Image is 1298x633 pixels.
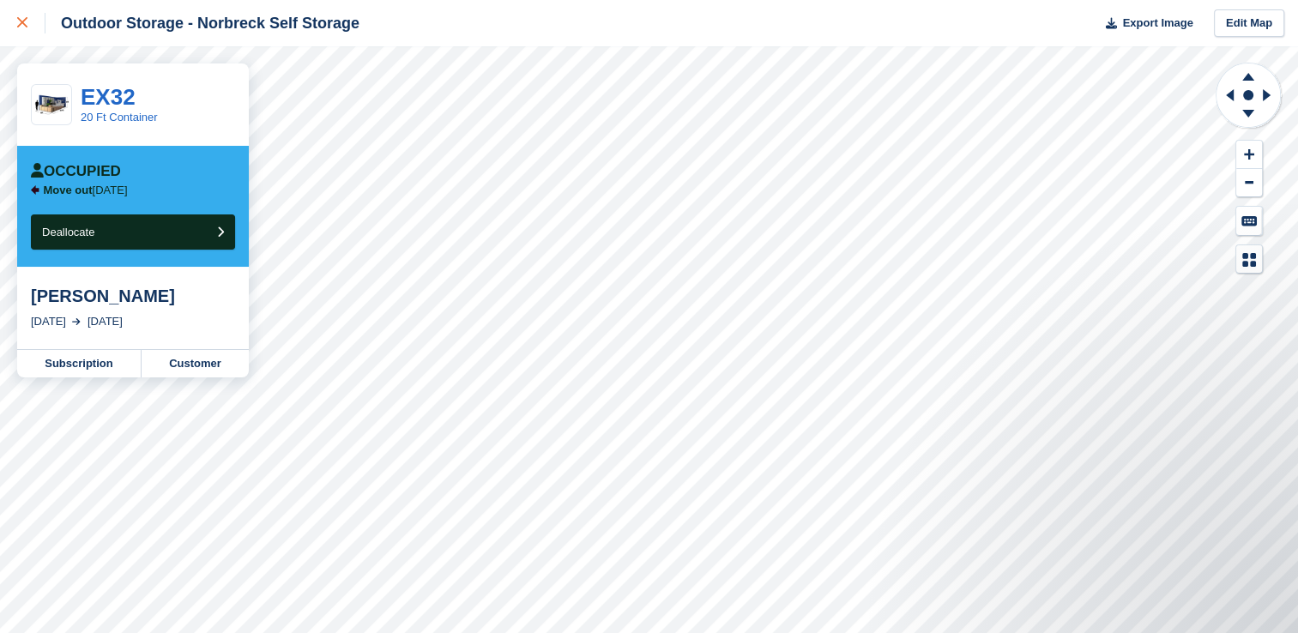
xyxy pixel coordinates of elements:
[44,184,128,197] p: [DATE]
[1236,169,1262,197] button: Zoom Out
[31,313,66,330] div: [DATE]
[81,84,136,110] a: EX32
[31,163,121,180] div: Occupied
[1122,15,1192,32] span: Export Image
[1096,9,1193,38] button: Export Image
[31,286,235,306] div: [PERSON_NAME]
[45,13,359,33] div: Outdoor Storage - Norbreck Self Storage
[81,111,158,124] a: 20 Ft Container
[31,214,235,250] button: Deallocate
[32,90,71,120] img: 20-ft-container%20(13).jpg
[44,184,93,196] span: Move out
[88,313,123,330] div: [DATE]
[1236,207,1262,235] button: Keyboard Shortcuts
[17,350,142,377] a: Subscription
[72,318,81,325] img: arrow-right-light-icn-cde0832a797a2874e46488d9cf13f60e5c3a73dbe684e267c42b8395dfbc2abf.svg
[31,185,39,195] img: arrow-left-icn-90495f2de72eb5bd0bd1c3c35deca35cc13f817d75bef06ecd7c0b315636ce7e.svg
[1236,245,1262,274] button: Map Legend
[42,226,94,238] span: Deallocate
[1236,141,1262,169] button: Zoom In
[142,350,249,377] a: Customer
[1214,9,1284,38] a: Edit Map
